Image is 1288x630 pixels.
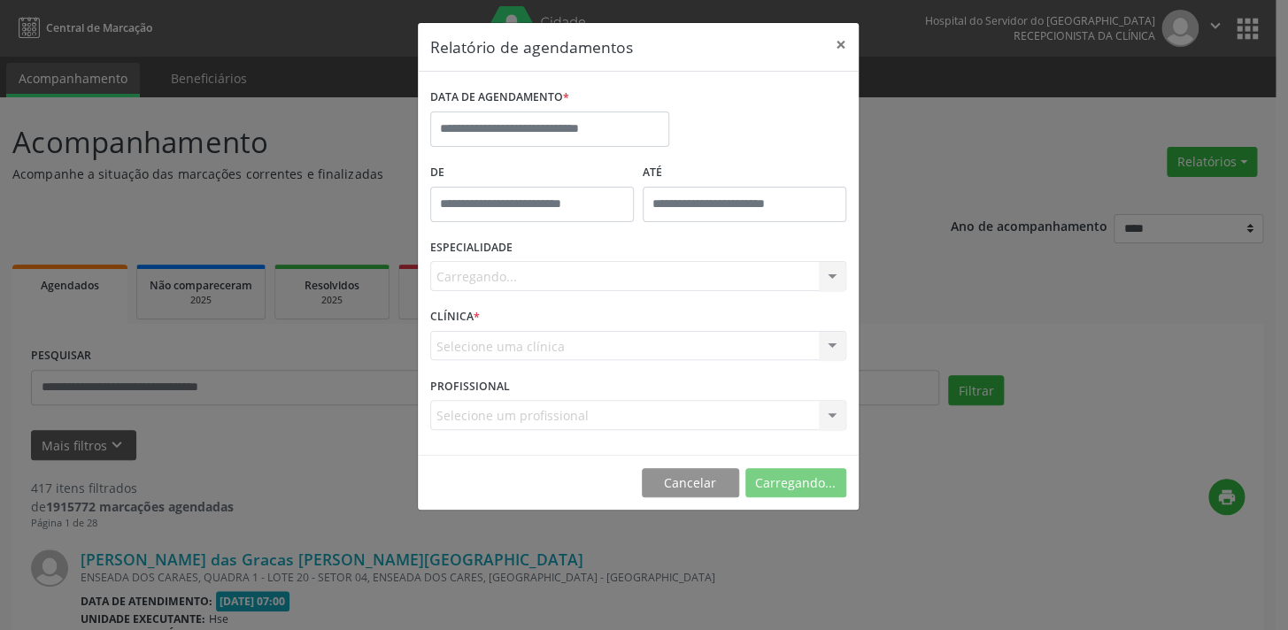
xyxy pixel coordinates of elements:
label: CLÍNICA [430,303,480,331]
button: Close [823,23,859,66]
label: ESPECIALIDADE [430,234,513,262]
label: De [430,159,634,187]
label: DATA DE AGENDAMENTO [430,84,569,111]
button: Cancelar [642,468,739,498]
button: Carregando... [745,468,846,498]
label: ATÉ [643,159,846,187]
label: PROFISSIONAL [430,373,510,400]
h5: Relatório de agendamentos [430,35,633,58]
